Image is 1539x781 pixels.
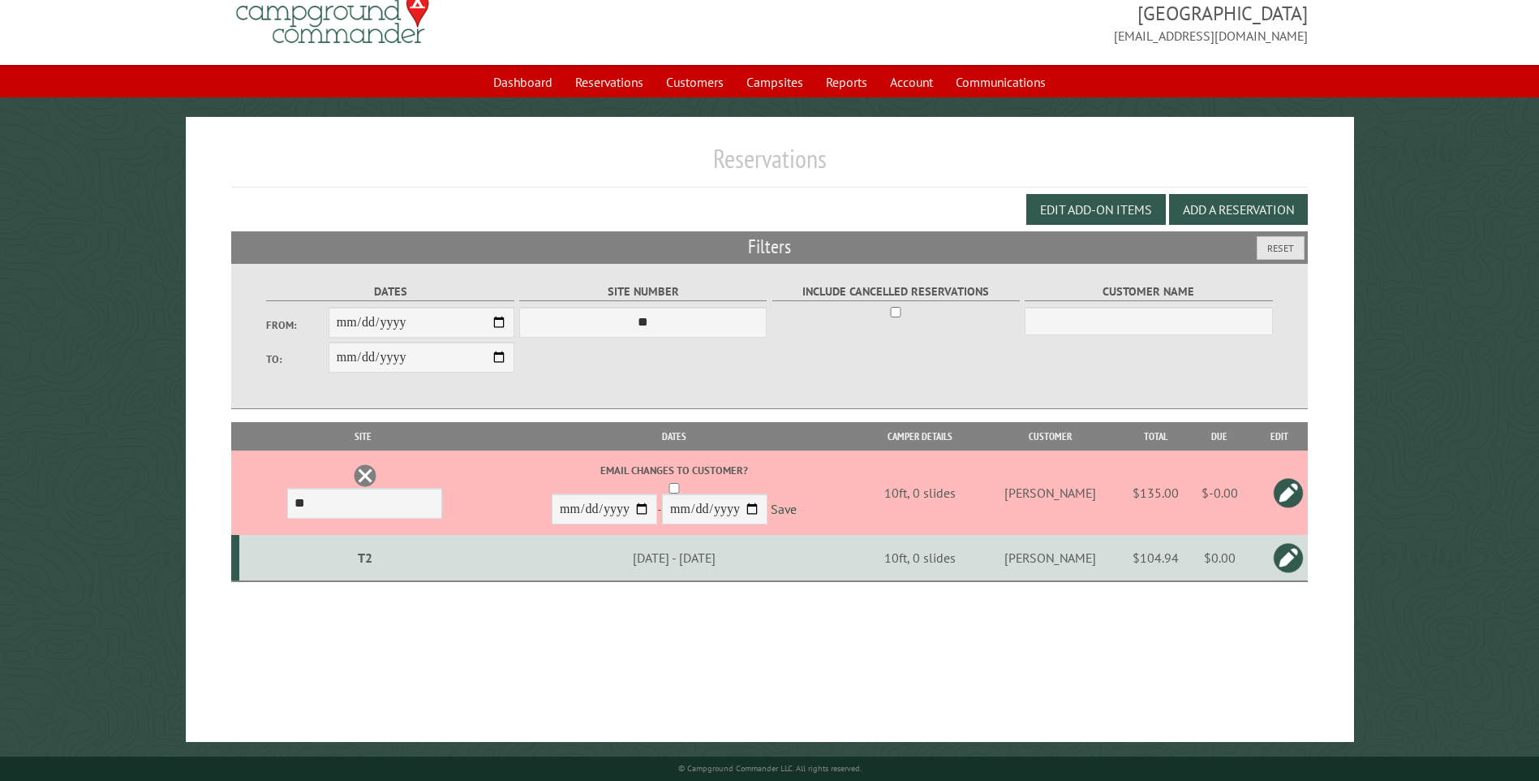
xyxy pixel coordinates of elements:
label: From: [266,317,328,333]
label: To: [266,352,328,367]
th: Customer [978,422,1124,451]
label: Site Number [519,283,767,301]
a: Account [880,67,943,97]
label: Include Cancelled Reservations [772,283,1020,301]
th: Due [1189,422,1251,451]
td: 10ft, 0 slides [862,451,978,535]
td: $0.00 [1189,535,1251,581]
small: © Campground Commander LLC. All rights reserved. [678,763,862,774]
h2: Filters [231,231,1307,262]
td: [PERSON_NAME] [978,451,1124,535]
label: Email changes to customer? [488,463,859,478]
button: Edit Add-on Items [1026,194,1166,225]
a: Dashboard [484,67,562,97]
label: Dates [266,283,514,301]
div: T2 [246,550,484,566]
th: Camper Details [862,422,978,451]
a: Reservations [565,67,653,97]
th: Edit [1251,422,1308,451]
button: Reset [1257,236,1305,260]
a: Delete this reservation [353,464,377,488]
a: Communications [946,67,1055,97]
td: $-0.00 [1189,451,1251,535]
label: Customer Name [1025,283,1272,301]
div: - [488,463,859,529]
th: Dates [486,422,862,451]
a: Customers [656,67,733,97]
td: $135.00 [1124,451,1189,535]
div: [DATE] - [DATE] [488,550,859,566]
a: Save [771,502,797,518]
td: 10ft, 0 slides [862,535,978,581]
th: Site [239,422,486,451]
th: Total [1124,422,1189,451]
a: Reports [816,67,877,97]
h1: Reservations [231,143,1307,188]
a: Campsites [737,67,813,97]
td: [PERSON_NAME] [978,535,1124,581]
button: Add a Reservation [1169,194,1308,225]
td: $104.94 [1124,535,1189,581]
